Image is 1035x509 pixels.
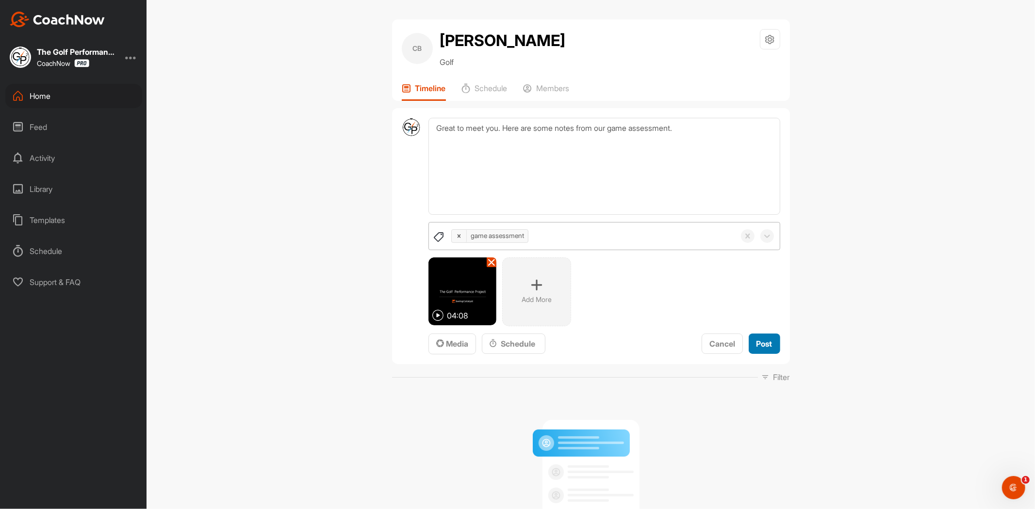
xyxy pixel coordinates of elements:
[402,33,433,64] div: CB
[5,146,142,170] div: Activity
[756,339,772,349] span: Post
[702,334,743,354] button: Cancel
[5,239,142,263] div: Schedule
[428,257,496,325] div: thumbnailplay04:08
[537,83,570,93] p: Members
[709,339,735,349] span: Cancel
[5,270,142,294] div: Support & FAQ
[475,83,508,93] p: Schedule
[1002,476,1025,499] iframe: Intercom live chat
[5,208,142,232] div: Templates
[490,338,538,350] div: Schedule
[432,310,444,321] img: play
[436,339,468,349] span: Media
[467,228,528,243] div: game assessment
[440,56,566,68] p: Golf
[10,47,31,68] img: square_963f86a57569fd3ffedad7830a500edd.jpg
[5,177,142,201] div: Library
[74,59,89,67] img: CoachNow Pro
[5,84,142,108] div: Home
[10,12,105,27] img: CoachNow
[5,115,142,139] div: Feed
[440,29,566,52] h2: [PERSON_NAME]
[428,118,780,215] textarea: Great to meet you. Here are some notes from our game assessment.
[749,334,780,354] button: Post
[522,295,552,304] p: Add More
[37,59,89,67] div: CoachNow
[428,257,496,325] img: thumbnail
[402,118,422,138] img: avatar
[447,310,468,321] p: 04:08
[1022,476,1030,484] span: 1
[773,371,790,383] p: Filter
[415,83,446,93] p: Timeline
[428,334,476,354] button: Media
[37,48,115,56] div: The Golf Performance Project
